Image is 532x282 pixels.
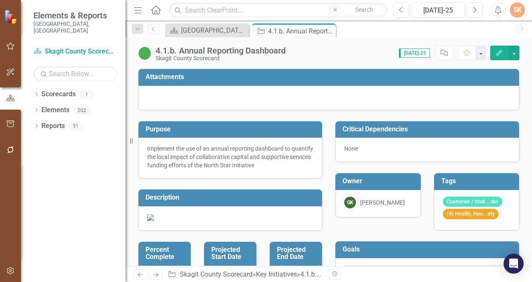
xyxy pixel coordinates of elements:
input: Search Below... [33,67,117,81]
a: Skagit County Scorecard [33,47,117,56]
div: [GEOGRAPHIC_DATA] Page [181,25,247,36]
div: 1 [80,91,93,98]
h3: Projected End Date [277,246,318,261]
img: On Target [138,46,151,60]
h3: Purpose [146,126,318,133]
a: Skagit County Scorecard [180,270,253,278]
img: ClearPoint Strategy [4,10,19,24]
a: Reports [41,121,65,131]
div: 202 [74,107,90,114]
div: 51 [69,123,82,130]
div: GK [344,197,356,208]
button: SK [510,3,525,18]
div: » » [168,270,322,279]
h3: Goals [343,246,515,253]
div: 4.1.b. Annual Reporting Dashboard [156,46,286,55]
span: [DATE]-25 [399,49,430,58]
div: Skagit County Scorecard [156,55,286,62]
span: (4) Health, Hou...ety [443,209,499,219]
p: Implement the use of an annual reporting dashboard to quantify the local impact of collaborative ... [147,144,313,169]
div: Open Intercom Messenger [504,254,524,274]
button: Search [343,4,385,16]
h3: Projected Start Date [211,246,252,261]
span: Search [355,6,373,13]
h3: Critical Dependencies [343,126,515,133]
a: Elements [41,105,69,115]
h3: Tags [441,177,515,185]
div: 4.1.b. Annual Reporting Dashboard [300,270,404,278]
h3: Description [146,194,318,201]
a: Scorecards [41,90,76,99]
button: [DATE]-25 [412,3,465,18]
input: Search ClearPoint... [169,3,387,18]
a: Key Initiatives [256,270,297,278]
div: None [344,144,510,153]
h3: Owner [343,177,417,185]
div: 4.1.b. Annual Reporting Dashboard [268,26,334,36]
span: Customer / Stak...der [443,197,502,207]
div: [PERSON_NAME] [360,198,405,207]
small: [GEOGRAPHIC_DATA], [GEOGRAPHIC_DATA] [33,21,117,34]
a: [GEOGRAPHIC_DATA] Page [167,25,247,36]
span: Elements & Reports [33,10,117,21]
h3: Attachments [146,73,515,81]
div: [DATE]-25 [414,5,462,15]
h3: Percent Complete [146,246,187,261]
img: mceclip1%20v2.png [147,214,154,221]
